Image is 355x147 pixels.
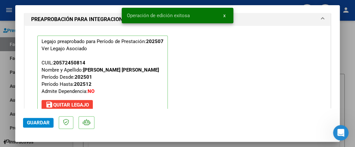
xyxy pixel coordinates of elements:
mat-icon: save [45,101,53,108]
span: Quitar Legajo [45,102,89,108]
button: Guardar [23,118,54,128]
strong: NO [88,88,94,94]
mat-expansion-panel-header: PREAPROBACIÓN PARA INTEGRACION [25,13,330,26]
strong: 202507 [146,39,164,44]
span: CUIL: Nombre y Apellido: Período Desde: Período Hasta: Admite Dependencia: [42,60,159,94]
span: x [223,13,226,18]
button: Quitar Legajo [42,100,93,110]
span: Operación de edición exitosa [127,12,190,19]
p: Legajo preaprobado para Período de Prestación: [37,36,168,113]
strong: 202512 [74,81,92,87]
div: PREAPROBACIÓN PARA INTEGRACION [25,26,330,128]
iframe: Intercom live chat [333,125,349,141]
div: 20572450814 [53,59,85,66]
button: x [218,10,231,21]
strong: [PERSON_NAME] [PERSON_NAME] [83,67,159,73]
div: Ver Legajo Asociado [42,45,87,52]
h1: PREAPROBACIÓN PARA INTEGRACION [31,16,123,23]
strong: 202501 [75,74,92,80]
span: Guardar [27,120,50,126]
